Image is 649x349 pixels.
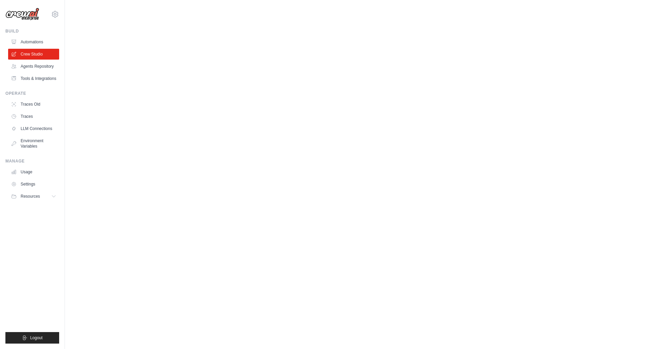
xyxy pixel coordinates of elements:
a: Environment Variables [8,135,59,152]
img: Logo [5,8,39,21]
div: Build [5,28,59,34]
a: Usage [8,167,59,177]
a: Automations [8,37,59,47]
button: Logout [5,332,59,344]
a: Agents Repository [8,61,59,72]
div: Manage [5,158,59,164]
span: Resources [21,194,40,199]
a: Settings [8,179,59,190]
a: Traces [8,111,59,122]
a: Tools & Integrations [8,73,59,84]
div: Operate [5,91,59,96]
button: Resources [8,191,59,202]
span: Logout [30,335,43,341]
a: LLM Connections [8,123,59,134]
a: Traces Old [8,99,59,110]
a: Crew Studio [8,49,59,60]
